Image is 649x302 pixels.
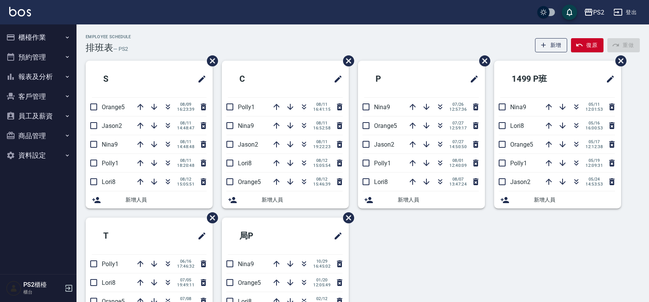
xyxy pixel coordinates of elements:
span: 08/07 [449,177,467,182]
span: 刪除班表 [201,207,219,229]
span: 12:05:49 [313,283,330,287]
span: 刪除班表 [201,50,219,72]
span: Lori8 [238,160,252,167]
span: Polly1 [374,160,391,167]
span: 08/11 [313,121,330,126]
span: 15:05:54 [313,163,330,168]
span: Lori8 [374,178,388,186]
h6: — PS2 [113,45,128,53]
span: 05/19 [586,158,603,163]
span: 15:05:51 [177,182,194,187]
h2: T [92,222,156,250]
span: 14:53:53 [586,182,603,187]
button: save [562,5,577,20]
span: 19:22:23 [313,144,330,149]
span: Lori8 [102,279,115,286]
button: 登出 [610,5,640,19]
span: Jason2 [374,141,394,148]
span: 05/11 [586,102,603,107]
span: 12:01:53 [586,107,603,112]
button: 員工及薪資 [3,106,73,126]
span: 新增人員 [534,196,615,204]
span: 12:12:38 [586,144,603,149]
span: 修改班表的標題 [329,227,343,245]
span: Polly1 [238,103,255,111]
button: 預約管理 [3,47,73,67]
span: 07/05 [177,278,194,283]
span: 02/12 [313,296,330,301]
span: 07/08 [177,296,194,301]
span: 07/27 [449,121,467,126]
button: 資料設定 [3,145,73,165]
span: 01/20 [313,278,330,283]
span: 修改班表的標題 [193,227,207,245]
h3: 排班表 [86,42,113,53]
span: Orange5 [102,103,125,111]
span: Orange5 [374,122,397,129]
span: 13:47:24 [449,182,467,187]
span: 12:59:17 [449,126,467,131]
span: Nina9 [510,103,526,111]
span: 修改班表的標題 [329,70,343,88]
span: 18:20:48 [177,163,194,168]
span: 14:50:50 [449,144,467,149]
span: 16:23:39 [177,107,194,112]
span: Jason2 [102,122,122,129]
span: Orange5 [238,279,261,286]
h2: 1499 P班 [500,65,580,93]
span: 10/29 [313,259,330,264]
span: 新增人員 [262,196,343,204]
h2: C [228,65,293,93]
span: 07/27 [449,139,467,144]
span: Jason2 [238,141,258,148]
button: 報表及分析 [3,67,73,87]
span: 08/09 [177,102,194,107]
span: 刪除班表 [337,207,355,229]
h2: Employee Schedule [86,34,131,39]
span: 07/26 [449,102,467,107]
p: 櫃台 [23,289,62,296]
div: 新增人員 [358,191,485,208]
div: 新增人員 [494,191,621,208]
span: 12:40:09 [449,163,467,168]
span: Lori8 [510,122,524,129]
span: 16:45:02 [313,264,330,269]
span: Orange5 [238,178,261,186]
span: 15:46:39 [313,182,330,187]
span: 16:41:15 [313,107,330,112]
span: 12:57:36 [449,107,467,112]
span: 14:48:47 [177,126,194,131]
span: 新增人員 [125,196,207,204]
span: 05/16 [586,121,603,126]
span: Nina9 [238,260,254,268]
h5: PS2櫃檯 [23,281,62,289]
img: Person [6,281,21,296]
span: 刪除班表 [473,50,491,72]
img: Logo [9,7,31,16]
h2: 局P [228,222,297,250]
button: 新增 [535,38,568,52]
span: Polly1 [102,260,119,268]
span: 08/11 [177,158,194,163]
span: 08/12 [313,158,330,163]
span: 08/01 [449,158,467,163]
span: 08/11 [313,102,330,107]
span: 12:09:31 [586,163,603,168]
span: 新增人員 [398,196,479,204]
h2: P [364,65,429,93]
span: 05/17 [586,139,603,144]
span: 05/24 [586,177,603,182]
span: 修改班表的標題 [465,70,479,88]
span: 08/11 [177,121,194,126]
span: Nina9 [102,141,118,148]
span: 08/12 [313,177,330,182]
span: 16:00:53 [586,126,603,131]
span: 刪除班表 [337,50,355,72]
span: 19:49:11 [177,283,194,287]
span: Polly1 [510,160,527,167]
h2: S [92,65,156,93]
span: Lori8 [102,178,115,186]
div: 新增人員 [86,191,213,208]
button: 復原 [571,38,603,52]
span: 14:48:48 [177,144,194,149]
